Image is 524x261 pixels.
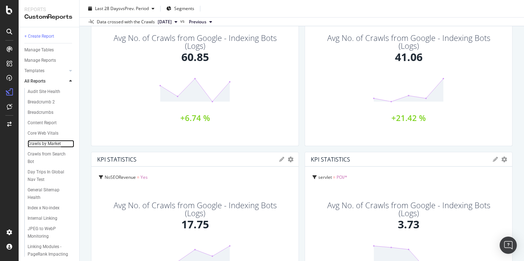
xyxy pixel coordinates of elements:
a: + Create Report [24,33,74,40]
a: General Sitemap Health [28,186,74,201]
button: Previous [186,18,215,26]
a: Core Web Vitals [28,130,74,137]
div: + Create Report [24,33,54,40]
a: Index x No-index [28,204,74,212]
span: POI/* [337,174,347,180]
div: Internal Linking [28,215,57,222]
div: JPEG to WebP Monitoring [28,225,68,240]
div: 3.73 [398,217,419,232]
div: Audit Site Health [28,88,60,95]
div: Avg No. of Crawls from Google - Indexing Bots (Logs) [108,34,282,50]
div: Breadcrumbs [28,109,53,116]
div: Avg No. of Crawls from Google - Indexing Bots (Logs) [321,34,495,50]
a: Crawls by Market [28,140,74,148]
button: Segments [163,3,197,14]
a: Audit Site Health [28,88,74,95]
div: Templates [24,67,44,75]
a: Crawls from Search Bot [28,150,74,166]
span: Yes [140,174,148,180]
div: Day Trips In Global Nav Test [28,168,69,183]
span: = [333,174,335,180]
div: Avg No. of Crawls from Google - Indexing Bots (Logs) [321,201,495,217]
div: Crawls from Search Bot [28,150,68,166]
a: Breadcrumbs [28,109,74,116]
div: Avg No. of Crawls from Google - Indexing Bots (Logs) [108,201,282,217]
span: Segments [174,5,194,11]
span: vs Prev. Period [120,5,149,11]
div: KPI STATISTICS [311,156,350,163]
a: Breadcrumb 2 [28,98,74,106]
div: +6.74 % [180,114,210,121]
div: Manage Tables [24,46,54,54]
span: vs [180,18,186,24]
button: Last 28 DaysvsPrev. Period [85,3,157,14]
span: 2025 Sep. 1st [158,19,172,25]
div: gear [288,157,294,162]
button: [DATE] [155,18,180,26]
div: Reports [24,6,73,13]
a: Internal Linking [28,215,74,222]
a: All Reports [24,78,67,85]
a: Content Report [28,119,74,127]
div: 41.06 [395,50,423,65]
div: Open Intercom Messenger [500,237,517,254]
a: Day Trips In Global Nav Test [28,168,74,183]
span: = [137,174,139,180]
div: CustomReports [24,13,73,21]
div: +21.42 % [391,114,426,121]
span: Last 28 Days [95,5,120,11]
div: Data crossed with the Crawls [97,19,155,25]
div: 17.75 [181,217,209,232]
div: KPI STATISTICS [97,156,137,163]
div: Manage Reports [24,57,56,64]
span: Previous [189,19,206,25]
span: servlet [318,174,332,180]
div: Index x No-index [28,204,59,212]
a: Manage Tables [24,46,74,54]
div: Core Web Vitals [28,130,58,137]
a: Templates [24,67,67,75]
div: gear [501,157,507,162]
div: All Reports [24,78,46,85]
div: 60.85 [181,50,209,65]
span: NoSEORevenue [105,174,136,180]
div: Content Report [28,119,57,127]
div: Crawls by Market [28,140,61,148]
a: Manage Reports [24,57,74,64]
div: Breadcrumb 2 [28,98,55,106]
div: General Sitemap Health [28,186,68,201]
a: JPEG to WebP Monitoring [28,225,74,240]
